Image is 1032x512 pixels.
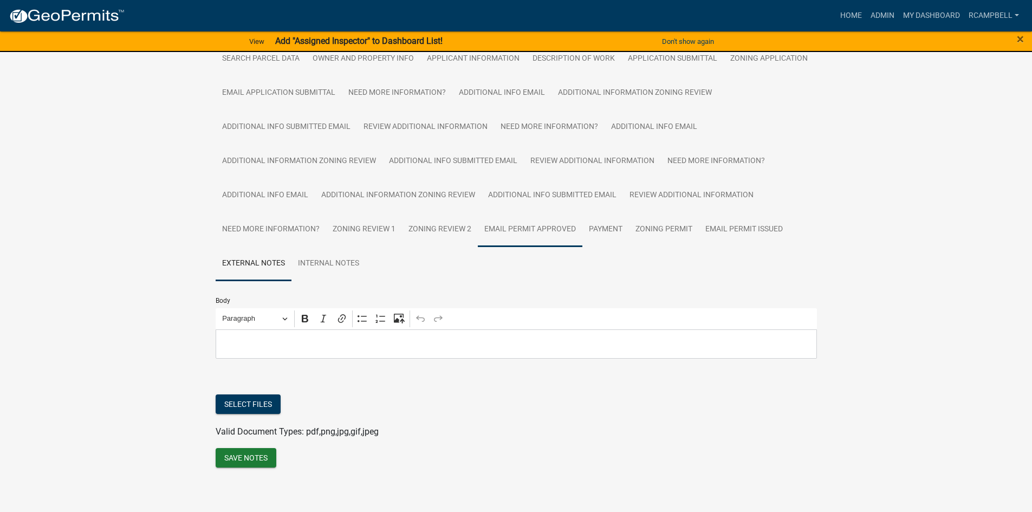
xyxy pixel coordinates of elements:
[478,212,582,247] a: Email Permit Approved
[605,110,704,145] a: Additional info email
[526,42,621,76] a: Description of Work
[217,310,292,327] button: Paragraph, Heading
[216,178,315,213] a: Additional info email
[623,178,760,213] a: Review Additional Information
[291,247,366,281] a: Internal Notes
[216,144,382,179] a: Additional Information Zoning Review
[382,144,524,179] a: Additional Info submitted Email
[629,212,699,247] a: Zoning Permit
[420,42,526,76] a: Applicant Information
[658,33,718,50] button: Don't show again
[621,42,724,76] a: Application Submittal
[402,212,478,247] a: Zoning Review 2
[275,36,443,46] strong: Add "Assigned Inspector" to Dashboard List!
[216,212,326,247] a: Need More Information?
[661,144,771,179] a: Need More Information?
[216,110,357,145] a: Additional Info submitted Email
[326,212,402,247] a: Zoning Review 1
[899,5,964,26] a: My Dashboard
[216,394,281,414] button: Select files
[836,5,866,26] a: Home
[524,144,661,179] a: Review Additional Information
[216,308,817,329] div: Editor toolbar
[222,312,278,325] span: Paragraph
[582,212,629,247] a: Payment
[357,110,494,145] a: Review Additional Information
[724,42,814,76] a: Zoning Application
[866,5,899,26] a: Admin
[452,76,551,111] a: Additional info email
[699,212,789,247] a: Email Permit Issued
[216,247,291,281] a: External Notes
[216,76,342,111] a: Email Application Submittal
[1017,31,1024,47] span: ×
[216,42,306,76] a: Search Parcel Data
[342,76,452,111] a: Need More Information?
[216,297,230,304] label: Body
[245,33,269,50] a: View
[494,110,605,145] a: Need More Information?
[964,5,1023,26] a: rcampbell
[216,329,817,359] div: Editor editing area: main. Press Alt+0 for help.
[306,42,420,76] a: Owner and Property Info
[315,178,482,213] a: Additional Information Zoning Review
[216,448,276,468] button: Save Notes
[482,178,623,213] a: Additional Info submitted Email
[551,76,718,111] a: Additional Information Zoning Review
[1017,33,1024,46] button: Close
[216,426,379,437] span: Valid Document Types: pdf,png,jpg,gif,jpeg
